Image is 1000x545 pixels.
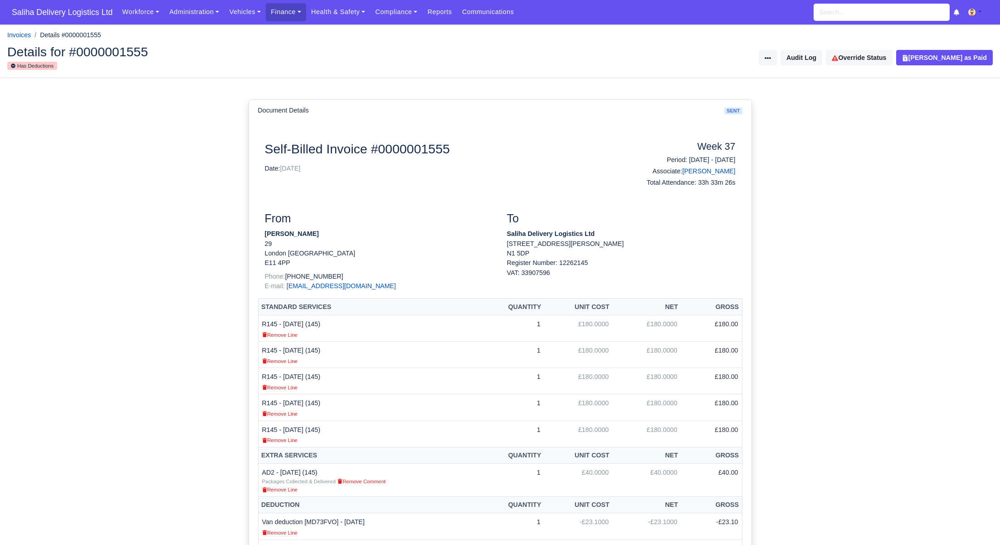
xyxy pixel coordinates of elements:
[479,464,544,497] td: 1
[628,167,736,175] h6: Associate:
[258,421,479,447] td: R145 - [DATE] (145)
[7,3,117,21] span: Saliha Delivery Logistics Ltd
[422,3,457,21] a: Reports
[262,357,298,364] a: Remove Line
[612,368,681,394] td: £180.0000
[479,394,544,421] td: 1
[262,486,298,493] a: Remove Line
[262,385,298,390] small: Remove Line
[262,436,298,443] a: Remove Line
[681,447,742,464] th: Gross
[287,282,396,290] a: [EMAIL_ADDRESS][DOMAIN_NAME]
[479,447,544,464] th: Quantity
[262,410,298,417] a: Remove Line
[265,282,285,290] span: E-mail:
[780,50,822,65] button: Audit Log
[544,342,613,368] td: £180.0000
[479,421,544,447] td: 1
[612,315,681,341] td: £180.0000
[7,31,31,39] a: Invoices
[265,249,493,258] p: London [GEOGRAPHIC_DATA]
[507,212,736,226] h3: To
[628,141,736,153] h4: Week 37
[258,299,479,315] th: Standard Services
[265,141,615,157] h2: Self-Billed Invoice #0000001555
[262,358,298,364] small: Remove Line
[681,368,742,394] td: £180.00
[7,4,117,21] a: Saliha Delivery Logistics Ltd
[258,513,479,540] td: Van deduction [MD73FVO] - [DATE]
[262,487,298,492] small: Remove Line
[265,239,493,249] p: 29
[258,107,309,114] h6: Document Details
[544,315,613,341] td: £180.0000
[507,239,736,249] p: [STREET_ADDRESS][PERSON_NAME]
[507,268,736,278] div: VAT: 33907596
[262,529,298,536] a: Remove Line
[224,3,266,21] a: Vehicles
[681,394,742,421] td: £180.00
[681,299,742,315] th: Gross
[612,342,681,368] td: £180.0000
[628,179,736,187] h6: Total Attendance: 33h 33m 26s
[479,315,544,341] td: 1
[628,156,736,164] h6: Period: [DATE] - [DATE]
[262,331,298,338] a: Remove Line
[544,394,613,421] td: £180.0000
[262,530,298,535] small: Remove Line
[544,464,613,497] td: £40.0000
[681,421,742,447] td: £180.00
[258,464,479,497] td: AD2 - [DATE] (145)
[681,496,742,513] th: Gross
[507,249,736,258] p: N1 5DP
[682,167,735,175] a: [PERSON_NAME]
[258,394,479,421] td: R145 - [DATE] (145)
[479,513,544,540] td: 1
[896,50,993,65] button: [PERSON_NAME] as Paid
[544,299,613,315] th: Unit Cost
[262,332,298,338] small: Remove Line
[479,496,544,513] th: Quantity
[258,368,479,394] td: R145 - [DATE] (145)
[306,3,371,21] a: Health & Safety
[479,299,544,315] th: Quantity
[258,315,479,341] td: R145 - [DATE] (145)
[612,513,681,540] td: -£23.1000
[262,437,298,443] small: Remove Line
[479,342,544,368] td: 1
[262,479,336,484] small: Packages Collected & Delivered
[544,421,613,447] td: £180.0000
[681,464,742,497] td: £40.00
[117,3,164,21] a: Workforce
[457,3,519,21] a: Communications
[258,496,479,513] th: Deduction
[262,411,298,417] small: Remove Line
[612,394,681,421] td: £180.0000
[265,272,493,281] p: [PHONE_NUMBER]
[612,464,681,497] td: £40.0000
[337,477,385,485] a: Remove Comment
[370,3,422,21] a: Compliance
[681,342,742,368] td: £180.00
[265,212,493,226] h3: From
[31,30,101,40] li: Details #0000001555
[826,50,892,65] a: Override Status
[612,447,681,464] th: Net
[500,258,742,278] div: Register Number: 12262145
[814,4,950,21] input: Search...
[266,3,306,21] a: Finance
[544,447,613,464] th: Unit Cost
[724,108,742,114] span: sent
[262,383,298,391] a: Remove Line
[164,3,224,21] a: Administration
[507,230,595,237] strong: Saliha Delivery Logistics Ltd
[337,479,385,484] small: Remove Comment
[258,447,479,464] th: Extra Services
[479,368,544,394] td: 1
[7,62,57,70] small: Has Deductions
[544,513,613,540] td: -£23.1000
[258,342,479,368] td: R145 - [DATE] (145)
[612,299,681,315] th: Net
[280,165,301,172] span: [DATE]
[7,45,493,58] h2: Details for #0000001555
